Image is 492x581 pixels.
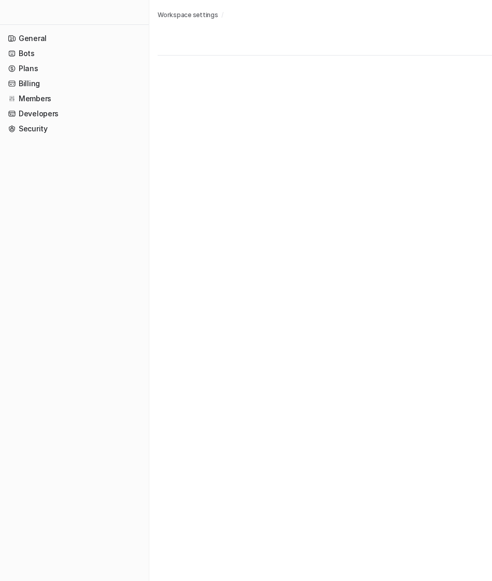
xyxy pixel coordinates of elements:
a: Members [4,91,145,106]
a: Plans [4,61,145,76]
a: Developers [4,106,145,121]
a: Bots [4,46,145,61]
a: Security [4,121,145,136]
span: / [221,10,223,20]
a: Workspace settings [158,10,218,20]
a: General [4,31,145,46]
a: Billing [4,76,145,91]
